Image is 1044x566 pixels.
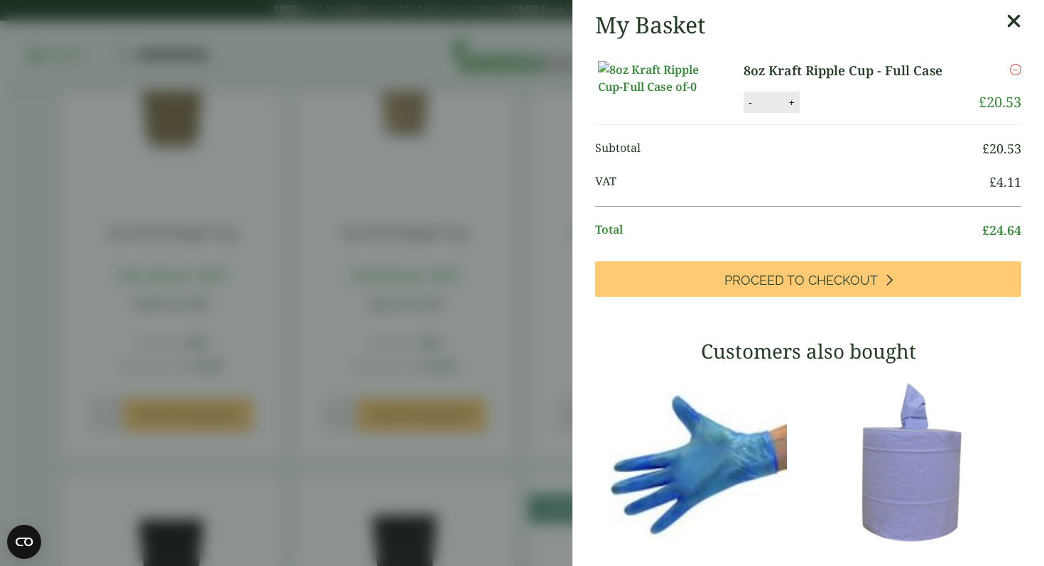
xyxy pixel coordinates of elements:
[982,222,1021,239] bdi: 24.64
[982,140,989,157] span: £
[815,374,1021,551] img: 3630017-2-Ply-Blue-Centre-Feed-104m
[724,273,878,288] span: Proceed to Checkout
[595,374,801,551] img: 4130015J-Blue-Vinyl-Powder-Free-Gloves-Medium
[982,222,989,239] span: £
[982,140,1021,157] bdi: 20.53
[1010,61,1021,78] a: Remove this item
[979,92,1021,111] bdi: 20.53
[744,61,960,80] a: 8oz Kraft Ripple Cup - Full Case
[744,97,756,109] button: -
[989,173,996,190] span: £
[979,92,986,111] span: £
[989,173,1021,190] bdi: 4.11
[7,525,41,559] button: Open CMP widget
[595,221,982,240] span: Total
[595,139,982,158] span: Subtotal
[598,61,726,95] img: 8oz Kraft Ripple Cup-Full Case of-0
[595,11,705,38] h2: My Basket
[595,339,1021,364] h3: Customers also bought
[785,97,799,109] button: +
[595,261,1021,297] a: Proceed to Checkout
[595,173,989,192] span: VAT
